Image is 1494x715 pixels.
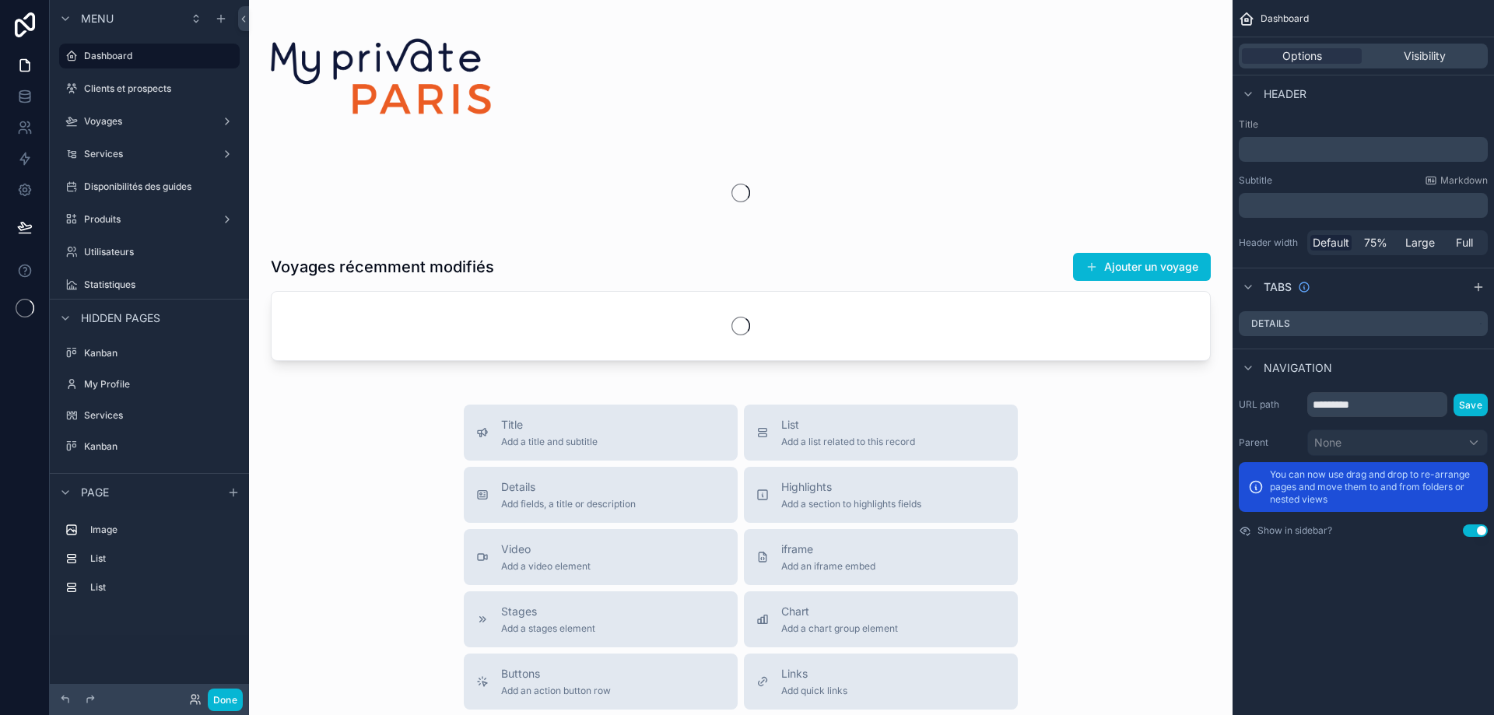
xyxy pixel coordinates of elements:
label: Kanban [84,347,237,359]
span: Add a section to highlights fields [781,498,921,510]
button: iframeAdd an iframe embed [744,529,1018,585]
span: Video [501,542,591,557]
span: Visibility [1404,48,1446,64]
a: Utilisateurs [59,240,240,265]
button: None [1307,429,1488,456]
span: Title [501,417,598,433]
a: Services [59,403,240,428]
span: Add an iframe embed [781,560,875,573]
button: Done [208,689,243,711]
a: Clients et prospects [59,76,240,101]
span: Hidden pages [81,310,160,326]
label: Image [90,524,233,536]
label: Dashboard [84,50,230,62]
span: Navigation [1264,360,1332,376]
button: ChartAdd a chart group element [744,591,1018,647]
span: Header [1264,86,1306,102]
button: StagesAdd a stages element [464,591,738,647]
a: Services [59,142,240,166]
button: ListAdd a list related to this record [744,405,1018,461]
label: Disponibilités des guides [84,181,237,193]
span: Options [1282,48,1322,64]
span: List [781,417,915,433]
span: Add quick links [781,685,847,697]
a: Produits [59,207,240,232]
button: DetailsAdd fields, a title or description [464,467,738,523]
button: Save [1454,394,1488,416]
span: Highlights [781,479,921,495]
span: Stages [501,604,595,619]
span: Buttons [501,666,611,682]
label: Title [1239,118,1488,131]
span: Dashboard [1261,12,1309,25]
span: Add a video element [501,560,591,573]
a: Disponibilités des guides [59,174,240,199]
span: Add a stages element [501,622,595,635]
span: iframe [781,542,875,557]
label: Show in sidebar? [1257,524,1332,537]
button: HighlightsAdd a section to highlights fields [744,467,1018,523]
span: Add an action button row [501,685,611,697]
span: None [1314,435,1341,450]
div: scrollable content [1239,193,1488,218]
span: Add a list related to this record [781,436,915,448]
p: You can now use drag and drop to re-arrange pages and move them to and from folders or nested views [1270,468,1478,506]
span: Full [1456,235,1473,251]
span: Large [1405,235,1435,251]
label: Kanban [84,440,237,453]
label: My Profile [84,378,237,391]
a: Statistiques [59,272,240,297]
label: List [90,552,233,565]
span: Default [1313,235,1349,251]
button: VideoAdd a video element [464,529,738,585]
span: Details [501,479,636,495]
span: Tabs [1264,279,1292,295]
a: Voyages [59,109,240,134]
span: Add a title and subtitle [501,436,598,448]
label: Subtitle [1239,174,1272,187]
button: LinksAdd quick links [744,654,1018,710]
span: 75% [1364,235,1387,251]
label: Details [1251,317,1290,330]
span: Add a chart group element [781,622,898,635]
label: Services [84,409,237,422]
a: Kanban [59,434,240,459]
span: Add fields, a title or description [501,498,636,510]
label: URL path [1239,398,1301,411]
span: Chart [781,604,898,619]
div: scrollable content [1239,137,1488,162]
label: Parent [1239,436,1301,449]
label: Header width [1239,237,1301,249]
span: Menu [81,11,114,26]
label: List [90,581,233,594]
span: Markdown [1440,174,1488,187]
label: Clients et prospects [84,82,237,95]
button: TitleAdd a title and subtitle [464,405,738,461]
a: Kanban [59,341,240,366]
div: scrollable content [50,510,249,615]
a: Markdown [1425,174,1488,187]
label: Utilisateurs [84,246,237,258]
span: Links [781,666,847,682]
button: ButtonsAdd an action button row [464,654,738,710]
a: My Profile [59,372,240,397]
label: Statistiques [84,279,237,291]
span: Page [81,485,109,500]
a: Dashboard [59,44,240,68]
label: Voyages [84,115,215,128]
label: Produits [84,213,215,226]
label: Services [84,148,215,160]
